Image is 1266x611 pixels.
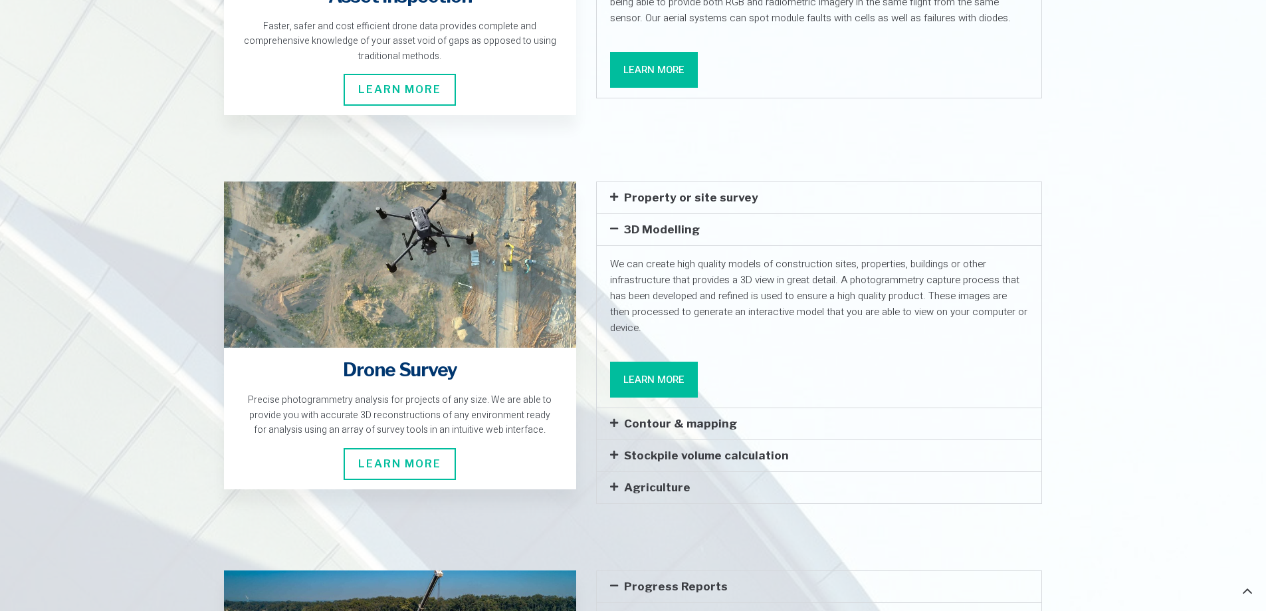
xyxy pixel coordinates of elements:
a: Learn More [610,362,698,398]
div: Property or site survey [597,182,1041,213]
div: Faster, safer and cost efficient drone data provides complete and comprehensive knowledge of your... [243,19,558,64]
h4: Drone Survey [243,357,558,383]
a: 3D Modelling [624,223,700,236]
span: Learn More [344,448,456,480]
div: Contour & mapping [597,408,1041,439]
div: Stockpile volume calculation [597,440,1041,471]
div: Progress Reports [597,571,1041,602]
p: We can create high quality models of construction sites, properties, buildings or other infrastru... [610,256,1028,336]
span: Learn More [344,74,456,106]
div: 3D Modelling [597,245,1041,408]
a: Stockpile volume calculation [624,449,789,462]
a: Contour & mapping [624,417,737,430]
div: Agriculture [597,472,1041,503]
a: Property or site survey [624,191,758,204]
div: Precise photogrammetry analysis for projects of any size. We are able to provide you with accurat... [243,393,558,437]
a: Agriculture [624,481,690,494]
div: 3D Modelling [597,214,1041,245]
a: Learn More [610,52,698,88]
a: Drone Survey Precise photogrammetry analysis for projects of any size. We are able to provide you... [224,182,577,489]
a: Progress Reports [624,580,728,593]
